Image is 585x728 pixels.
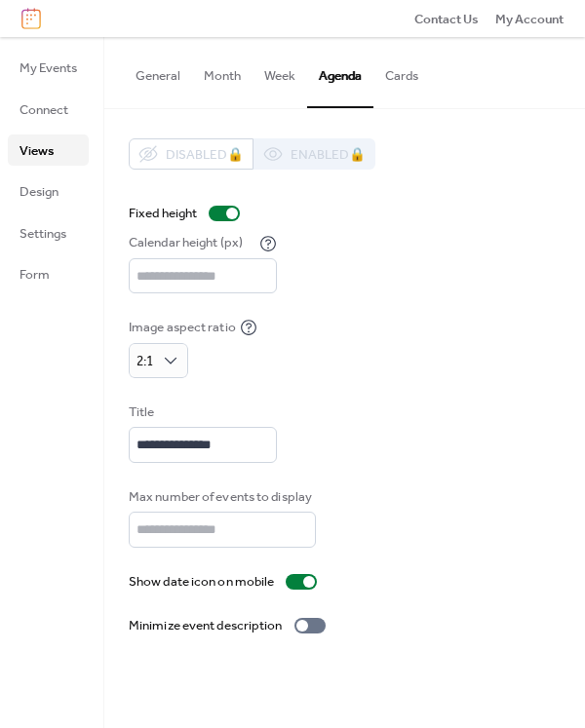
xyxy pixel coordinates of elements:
[495,9,564,28] a: My Account
[8,217,89,249] a: Settings
[21,8,41,29] img: logo
[373,37,430,105] button: Cards
[19,100,68,120] span: Connect
[8,175,89,207] a: Design
[8,258,89,289] a: Form
[19,182,58,202] span: Design
[253,37,307,105] button: Week
[8,52,89,83] a: My Events
[129,402,273,422] div: Title
[8,134,89,166] a: Views
[129,233,255,252] div: Calendar height (px)
[124,37,192,105] button: General
[19,141,54,161] span: Views
[19,265,50,285] span: Form
[8,94,89,125] a: Connect
[129,318,236,337] div: Image aspect ratio
[129,204,197,223] div: Fixed height
[19,58,77,78] span: My Events
[136,349,153,374] span: 2:1
[414,10,479,29] span: Contact Us
[192,37,253,105] button: Month
[495,10,564,29] span: My Account
[129,572,274,592] div: Show date icon on mobile
[129,616,283,635] div: Minimize event description
[129,487,312,507] div: Max number of events to display
[414,9,479,28] a: Contact Us
[307,37,373,107] button: Agenda
[19,224,66,244] span: Settings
